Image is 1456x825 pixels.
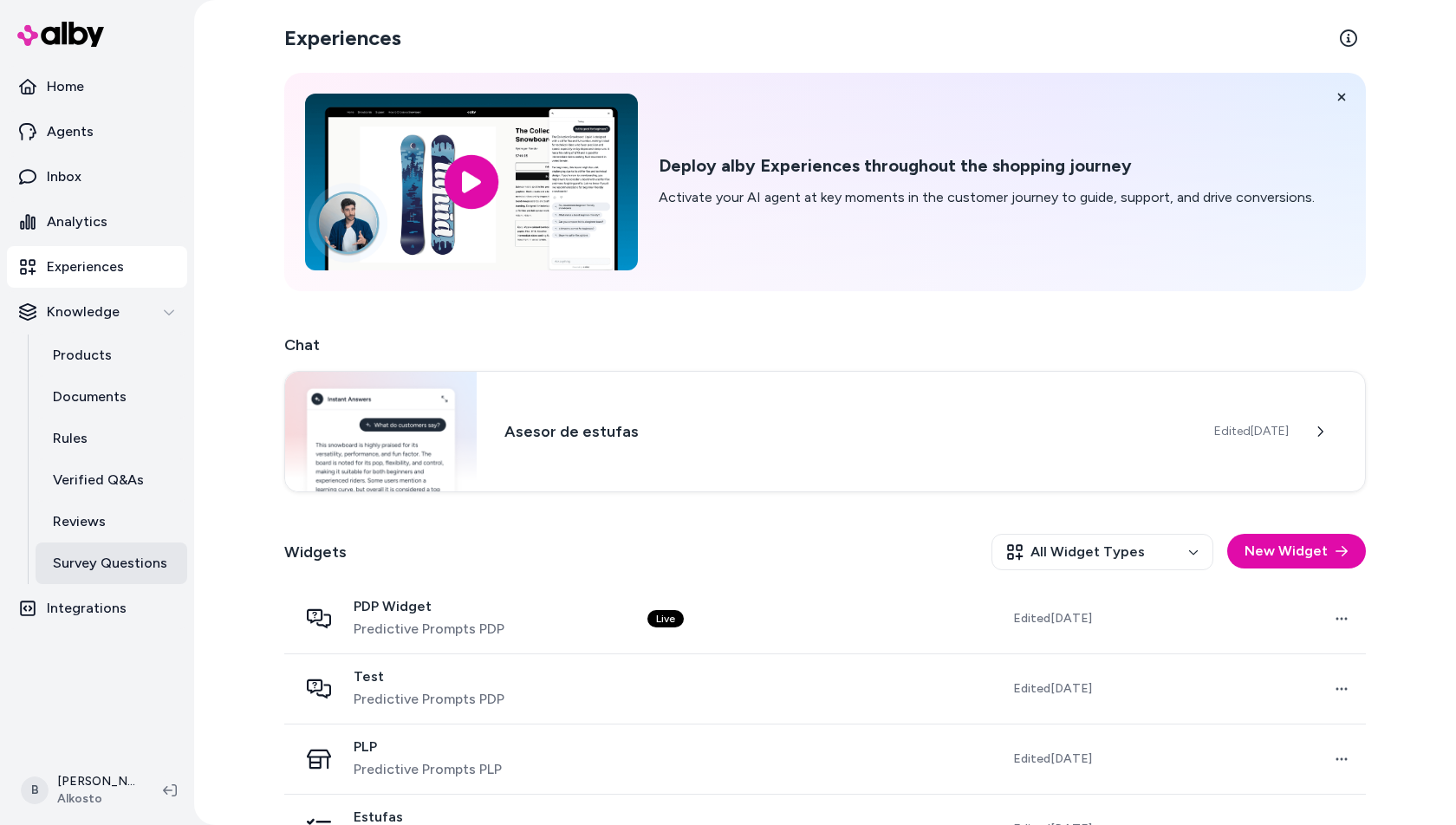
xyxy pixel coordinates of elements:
span: Alkosto [57,790,135,808]
span: Edited [DATE] [1013,680,1092,698]
a: Analytics [7,201,187,243]
h2: Experiences [284,24,401,52]
a: Agents [7,111,187,153]
span: B [21,776,49,804]
img: Chat widget [285,372,477,491]
p: Products [53,345,112,366]
a: Chat widgetAsesor de estufasEdited[DATE] [284,371,1366,492]
span: Edited [DATE] [1013,750,1092,768]
h2: Widgets [284,540,347,564]
p: Analytics [47,211,107,232]
button: Knowledge [7,291,187,333]
h2: Deploy alby Experiences throughout the shopping journey [659,155,1315,177]
span: Edited [DATE] [1214,423,1289,440]
a: Home [7,66,187,107]
a: Products [36,335,187,376]
div: Live [647,610,684,627]
p: Knowledge [47,302,120,322]
span: Predictive Prompts PDP [354,619,504,640]
a: Documents [36,376,187,418]
img: alby Logo [17,22,104,47]
a: Integrations [7,588,187,629]
p: Experiences [47,257,124,277]
h2: Chat [284,333,1366,357]
span: Test [354,668,504,685]
p: Rules [53,428,88,449]
a: Verified Q&As [36,459,187,501]
button: New Widget [1227,534,1366,568]
p: Survey Questions [53,553,167,574]
a: Experiences [7,246,187,288]
span: PLP [354,738,502,756]
span: Predictive Prompts PLP [354,759,502,780]
p: Agents [47,121,94,142]
a: Survey Questions [36,542,187,584]
p: [PERSON_NAME] [57,773,135,790]
p: Activate your AI agent at key moments in the customer journey to guide, support, and drive conver... [659,187,1315,208]
p: Documents [53,387,127,407]
a: Reviews [36,501,187,542]
span: Edited [DATE] [1013,610,1092,627]
p: Verified Q&As [53,470,144,490]
p: Reviews [53,511,106,532]
a: Rules [36,418,187,459]
p: Inbox [47,166,81,187]
button: B[PERSON_NAME]Alkosto [10,763,149,818]
h3: Asesor de estufas [504,419,1186,444]
p: Integrations [47,598,127,619]
a: Inbox [7,156,187,198]
p: Home [47,76,84,97]
span: Predictive Prompts PDP [354,689,504,710]
button: All Widget Types [991,534,1213,570]
span: PDP Widget [354,598,504,615]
